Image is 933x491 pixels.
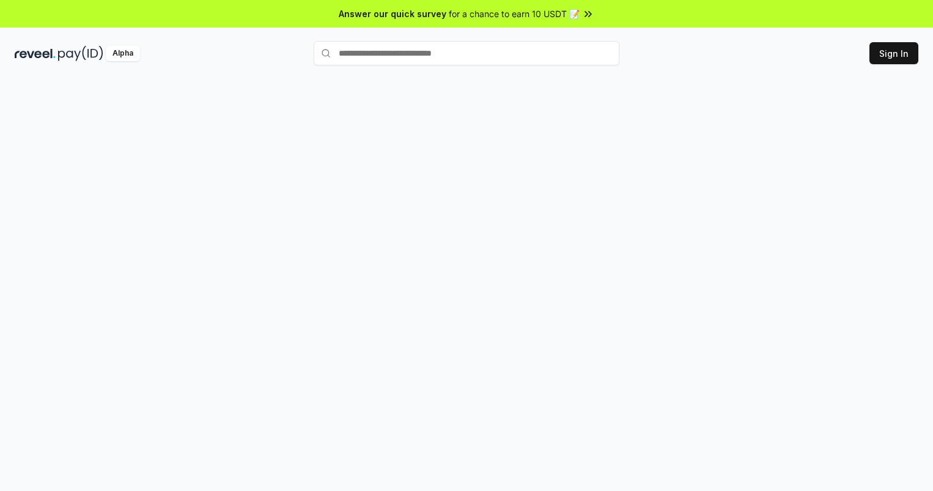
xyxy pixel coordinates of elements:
div: Alpha [106,46,140,61]
span: for a chance to earn 10 USDT 📝 [449,7,580,20]
span: Answer our quick survey [339,7,446,20]
img: reveel_dark [15,46,56,61]
img: pay_id [58,46,103,61]
button: Sign In [869,42,918,64]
